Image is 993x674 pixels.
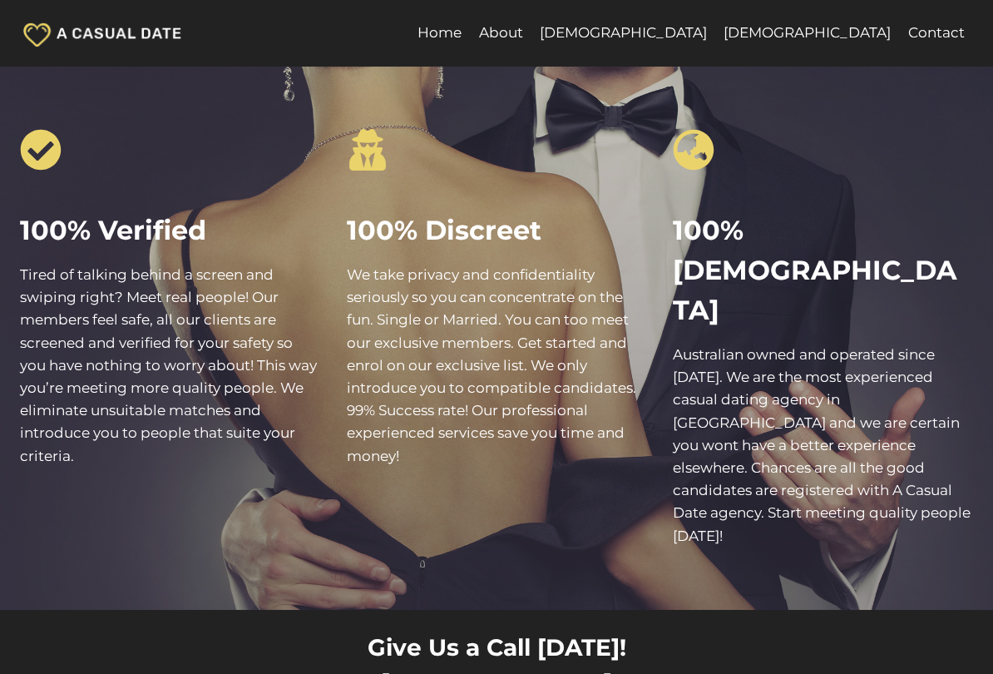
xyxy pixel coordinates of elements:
[673,344,973,548] p: Australian owned and operated since [DATE]. We are the most experienced casual dating agency in [...
[409,13,470,53] a: Home
[347,211,647,250] h1: 100% Discreet
[347,264,647,468] p: We take privacy and confidentiality seriously so you can concentrate on the fun. Single or Marrie...
[20,17,186,49] img: A Casual Date
[471,13,531,53] a: About
[20,211,320,250] h1: 100% Verified
[715,13,899,53] a: [DEMOGRAPHIC_DATA]
[900,13,973,53] a: Contact
[531,13,715,53] a: [DEMOGRAPHIC_DATA]
[409,13,973,53] nav: Primary Navigation
[20,264,320,468] p: Tired of talking behind a screen and swiping right? Meet real people! Our members feel safe, all ...
[673,211,973,330] h1: 100% [DEMOGRAPHIC_DATA]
